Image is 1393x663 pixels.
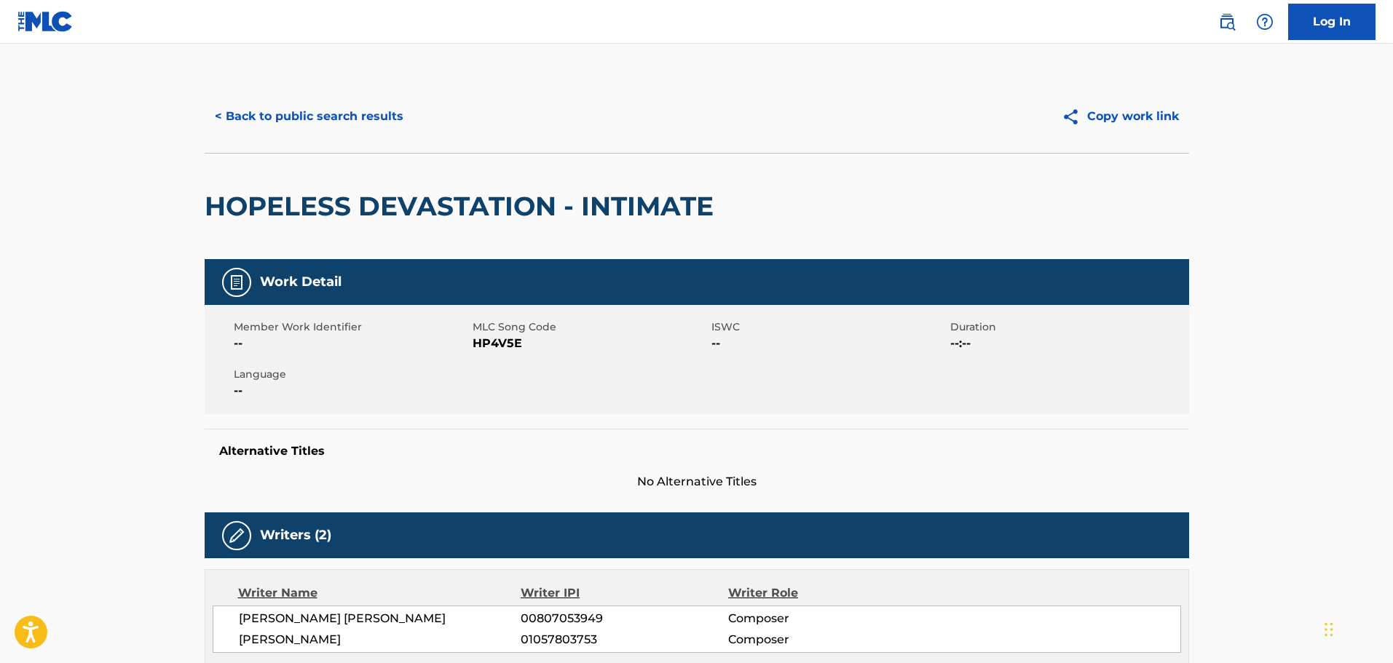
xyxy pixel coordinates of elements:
h5: Alternative Titles [219,444,1175,458]
span: --:-- [950,335,1185,352]
h5: Work Detail [260,274,342,290]
img: MLC Logo [17,11,74,32]
span: 01057803753 [521,631,727,648]
span: Composer [728,610,917,627]
h5: Writers (2) [260,527,331,544]
span: ISWC [711,319,947,335]
a: Public Search [1212,7,1242,36]
iframe: Chat Widget [1320,593,1393,663]
span: Member Work Identifier [234,319,469,335]
span: 00807053949 [521,610,727,627]
img: Writers [228,527,245,544]
img: help [1256,13,1274,31]
div: Drag [1325,608,1333,651]
span: [PERSON_NAME] [PERSON_NAME] [239,610,521,627]
span: MLC Song Code [473,319,708,335]
div: Writer IPI [521,584,728,602]
span: -- [234,335,469,352]
a: Log In [1288,4,1376,40]
span: [PERSON_NAME] [239,631,521,648]
span: Duration [950,319,1185,335]
div: Writer Name [238,584,521,602]
span: -- [234,382,469,400]
img: Copy work link [1062,108,1087,126]
button: Copy work link [1051,98,1189,135]
span: No Alternative Titles [205,473,1189,491]
h2: HOPELESS DEVASTATION - INTIMATE [205,190,721,223]
img: search [1218,13,1236,31]
span: Composer [728,631,917,648]
span: -- [711,335,947,352]
img: Work Detail [228,274,245,291]
div: Writer Role [728,584,917,602]
button: < Back to public search results [205,98,414,135]
span: Language [234,367,469,382]
div: Help [1250,7,1279,36]
span: HP4V5E [473,335,708,352]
